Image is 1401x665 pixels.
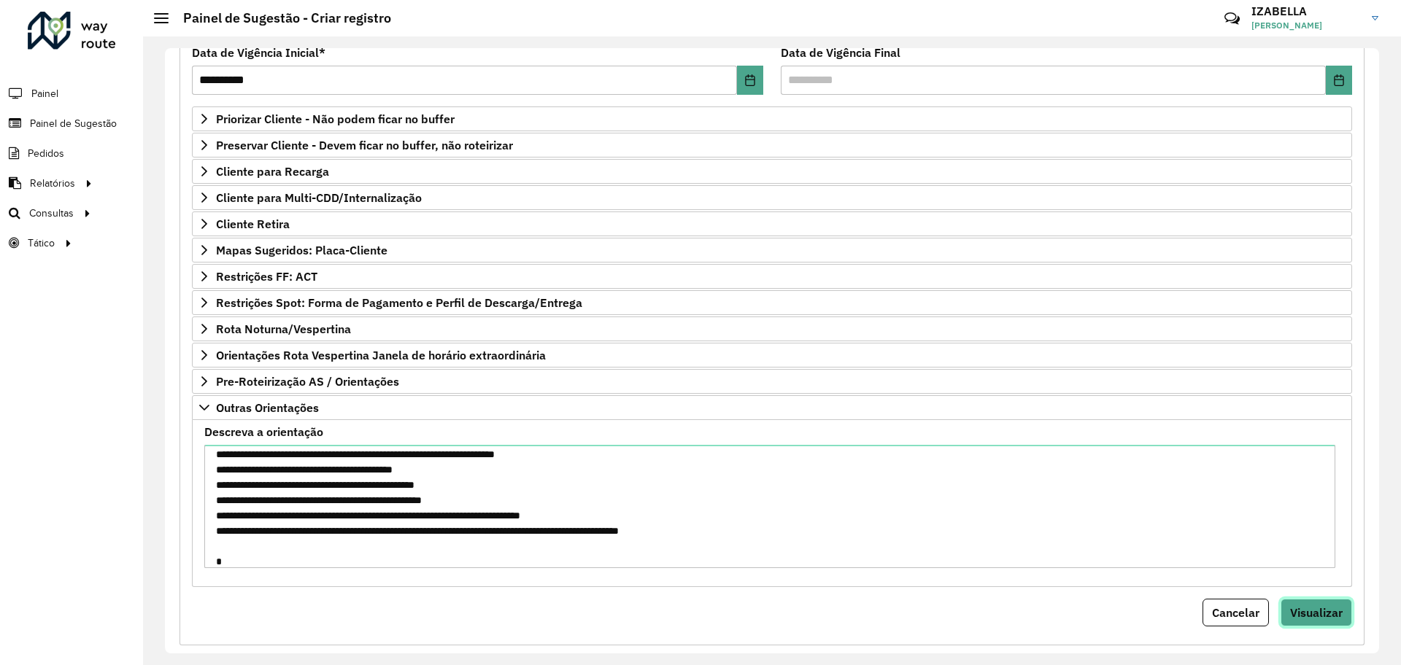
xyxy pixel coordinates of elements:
span: Painel de Sugestão [30,116,117,131]
span: Consultas [29,206,74,221]
a: Preservar Cliente - Devem ficar no buffer, não roteirizar [192,133,1352,157]
label: Descreva a orientação [204,423,323,440]
button: Choose Date [1326,66,1352,95]
button: Visualizar [1281,599,1352,626]
span: Priorizar Cliente - Não podem ficar no buffer [216,113,455,125]
span: Painel [31,86,58,101]
span: Pedidos [28,146,64,161]
a: Contato Rápido [1216,3,1248,34]
span: Mapas Sugeridos: Placa-Cliente [216,244,387,256]
span: Cliente para Recarga [216,166,329,177]
a: Restrições FF: ACT [192,264,1352,289]
span: Cancelar [1212,605,1259,620]
span: Restrições Spot: Forma de Pagamento e Perfil de Descarga/Entrega [216,297,582,308]
span: Visualizar [1290,605,1343,620]
span: [PERSON_NAME] [1251,19,1361,32]
a: Restrições Spot: Forma de Pagamento e Perfil de Descarga/Entrega [192,290,1352,315]
a: Priorizar Cliente - Não podem ficar no buffer [192,106,1352,131]
span: Relatórios [30,176,75,191]
button: Cancelar [1203,599,1269,626]
span: Restrições FF: ACT [216,271,317,282]
button: Choose Date [737,66,763,95]
span: Preservar Cliente - Devem ficar no buffer, não roteirizar [216,139,513,151]
span: Cliente para Multi-CDD/Internalização [216,192,422,203]
a: Cliente para Multi-CDD/Internalização [192,185,1352,210]
span: Outras Orientações [216,402,319,413]
span: Orientações Rota Vespertina Janela de horário extraordinária [216,349,546,361]
span: Cliente Retira [216,218,290,230]
span: Pre-Roteirização AS / Orientações [216,376,399,387]
div: Outras Orientações [192,420,1352,587]
a: Pre-Roteirização AS / Orientações [192,369,1352,394]
label: Data de Vigência Final [781,44,900,61]
a: Cliente para Recarga [192,159,1352,184]
span: Rota Noturna/Vespertina [216,323,351,335]
h3: IZABELLA [1251,4,1361,18]
a: Orientações Rota Vespertina Janela de horário extraordinária [192,343,1352,367]
label: Data de Vigência Inicial [192,44,325,61]
a: Cliente Retira [192,211,1352,236]
span: Tático [28,236,55,251]
a: Mapas Sugeridos: Placa-Cliente [192,238,1352,262]
a: Outras Orientações [192,395,1352,420]
a: Rota Noturna/Vespertina [192,316,1352,341]
h2: Painel de Sugestão - Criar registro [169,10,391,26]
